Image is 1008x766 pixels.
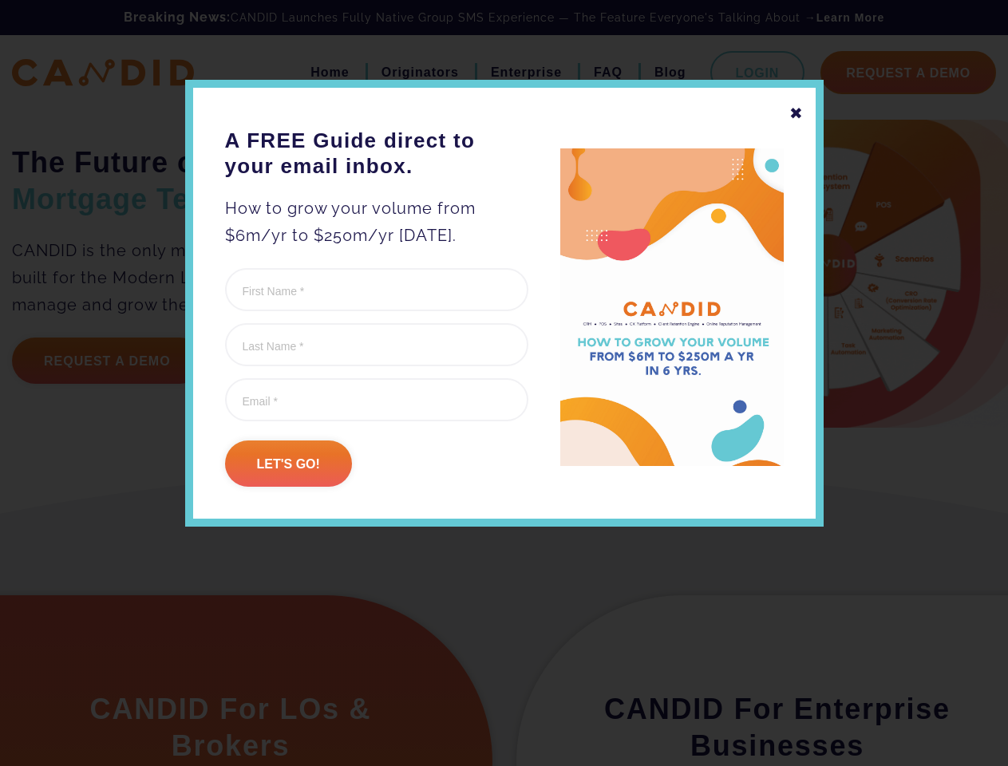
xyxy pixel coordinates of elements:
p: How to grow your volume from $6m/yr to $250m/yr [DATE]. [225,195,528,249]
input: First Name * [225,268,528,311]
h3: A FREE Guide direct to your email inbox. [225,128,528,179]
input: Email * [225,378,528,421]
img: A FREE Guide direct to your email inbox. [560,148,784,467]
input: Last Name * [225,323,528,366]
input: Let's go! [225,440,352,487]
div: ✖ [789,100,804,127]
